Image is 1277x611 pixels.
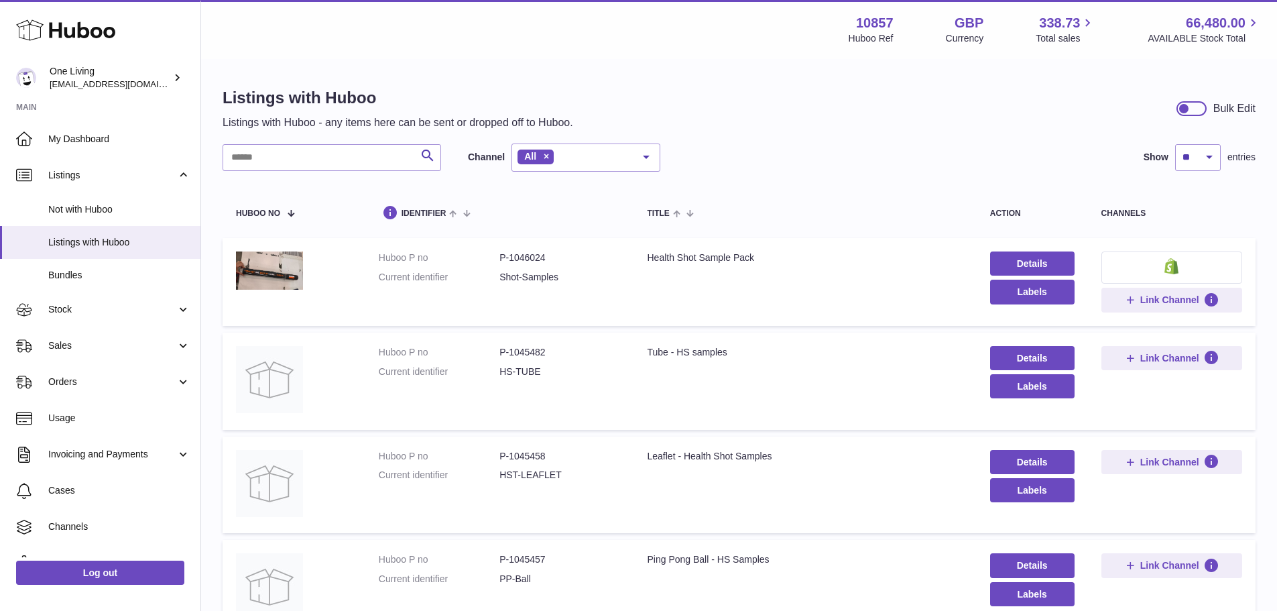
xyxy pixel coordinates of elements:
span: Not with Huboo [48,203,190,216]
span: Cases [48,484,190,497]
span: Total sales [1036,32,1095,45]
span: title [647,209,669,218]
span: Link Channel [1140,456,1199,468]
span: Orders [48,376,176,388]
dt: Huboo P no [379,252,499,264]
dt: Huboo P no [379,450,499,463]
strong: 10857 [856,14,894,32]
a: Details [990,553,1075,577]
span: identifier [402,209,446,218]
dt: Huboo P no [379,553,499,566]
div: Huboo Ref [849,32,894,45]
span: Huboo no [236,209,280,218]
dd: P-1045458 [499,450,620,463]
button: Link Channel [1101,288,1242,312]
dt: Huboo P no [379,346,499,359]
img: Leaflet - Health Shot Samples [236,450,303,517]
span: Invoicing and Payments [48,448,176,461]
span: Link Channel [1140,294,1199,306]
span: Bundles [48,269,190,282]
a: Log out [16,561,184,585]
h1: Listings with Huboo [223,87,573,109]
button: Labels [990,478,1075,502]
span: Link Channel [1140,559,1199,571]
dt: Current identifier [379,366,499,378]
button: Link Channel [1101,346,1242,370]
span: Channels [48,520,190,533]
button: Labels [990,280,1075,304]
button: Labels [990,582,1075,606]
label: Channel [468,151,505,164]
dd: P-1046024 [499,252,620,264]
dt: Current identifier [379,469,499,482]
div: One Living [50,65,170,91]
button: Link Channel [1101,553,1242,577]
label: Show [1144,151,1168,164]
div: channels [1101,209,1242,218]
p: Listings with Huboo - any items here can be sent or dropped off to Huboo. [223,115,573,130]
span: entries [1227,151,1256,164]
img: Tube - HS samples [236,346,303,413]
a: Details [990,450,1075,474]
span: 338.73 [1039,14,1080,32]
a: 66,480.00 AVAILABLE Stock Total [1148,14,1261,45]
button: Link Channel [1101,450,1242,474]
dd: PP-Ball [499,573,620,586]
div: Tube - HS samples [647,346,963,359]
img: shopify-small.png [1164,258,1178,274]
strong: GBP [955,14,983,32]
span: Listings with Huboo [48,236,190,249]
dd: P-1045457 [499,553,620,566]
span: Stock [48,303,176,316]
dt: Current identifier [379,271,499,284]
a: Details [990,346,1075,370]
div: action [990,209,1075,218]
span: All [524,151,536,162]
span: Settings [48,557,190,569]
a: 338.73 Total sales [1036,14,1095,45]
span: Listings [48,169,176,182]
span: [EMAIL_ADDRESS][DOMAIN_NAME] [50,78,197,89]
span: My Dashboard [48,133,190,146]
dd: Shot-Samples [499,271,620,284]
button: Labels [990,374,1075,398]
div: Ping Pong Ball - HS Samples [647,553,963,566]
div: Bulk Edit [1213,101,1256,116]
span: Usage [48,412,190,425]
img: finance@oneliving.com [16,68,36,88]
dd: P-1045482 [499,346,620,359]
div: Leaflet - Health Shot Samples [647,450,963,463]
span: Sales [48,339,176,352]
dd: HS-TUBE [499,366,620,378]
div: Currency [946,32,984,45]
a: Details [990,252,1075,276]
span: Link Channel [1140,352,1199,364]
dt: Current identifier [379,573,499,586]
span: 66,480.00 [1186,14,1245,32]
dd: HST-LEAFLET [499,469,620,482]
div: Health Shot Sample Pack [647,252,963,264]
img: Health Shot Sample Pack [236,252,303,289]
span: AVAILABLE Stock Total [1148,32,1261,45]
